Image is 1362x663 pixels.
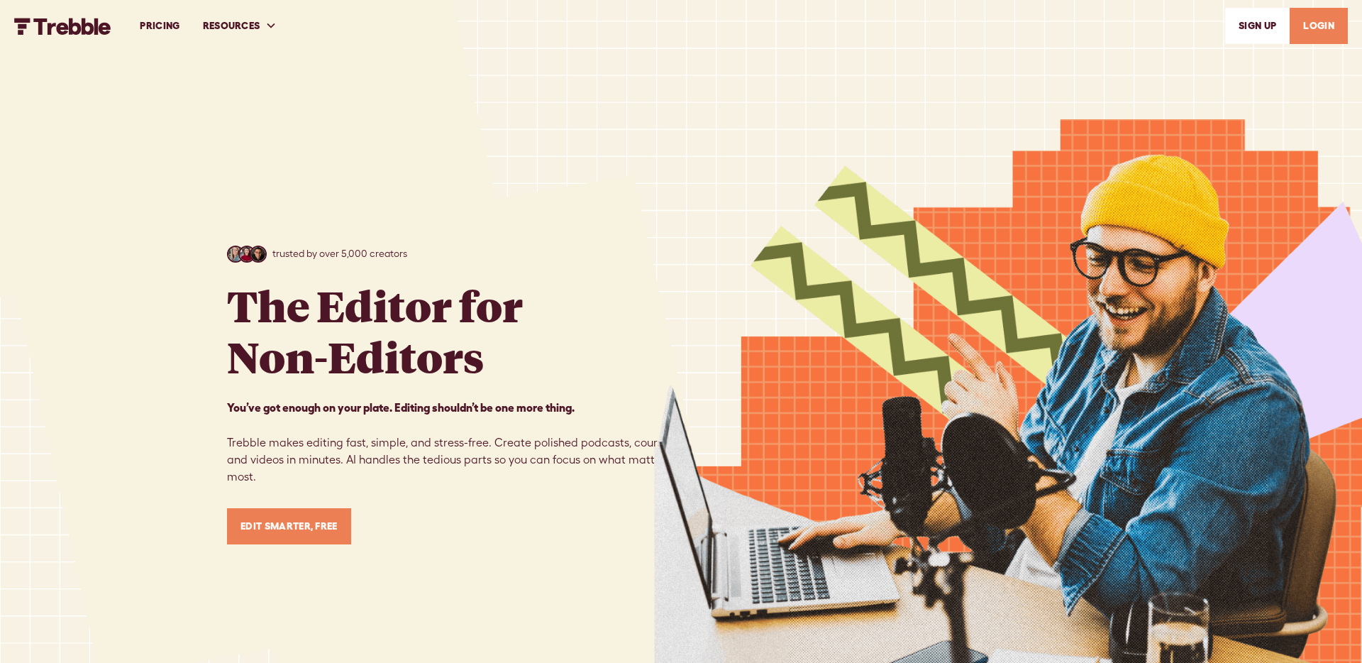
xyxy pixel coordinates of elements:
h1: The Editor for Non-Editors [227,280,523,382]
a: PRICING [128,1,191,50]
strong: You’ve got enough on your plate. Editing shouldn’t be one more thing. ‍ [227,401,575,414]
p: trusted by over 5,000 creators [272,246,407,261]
img: Trebble FM Logo [14,18,111,35]
a: SIGn UP [1225,8,1290,44]
a: Edit Smarter, Free [227,508,351,544]
a: LOGIN [1290,8,1348,44]
div: RESOURCES [203,18,260,33]
div: RESOURCES [192,1,289,50]
p: Trebble makes editing fast, simple, and stress-free. Create polished podcasts, courses, and video... [227,399,681,486]
a: home [14,16,111,34]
